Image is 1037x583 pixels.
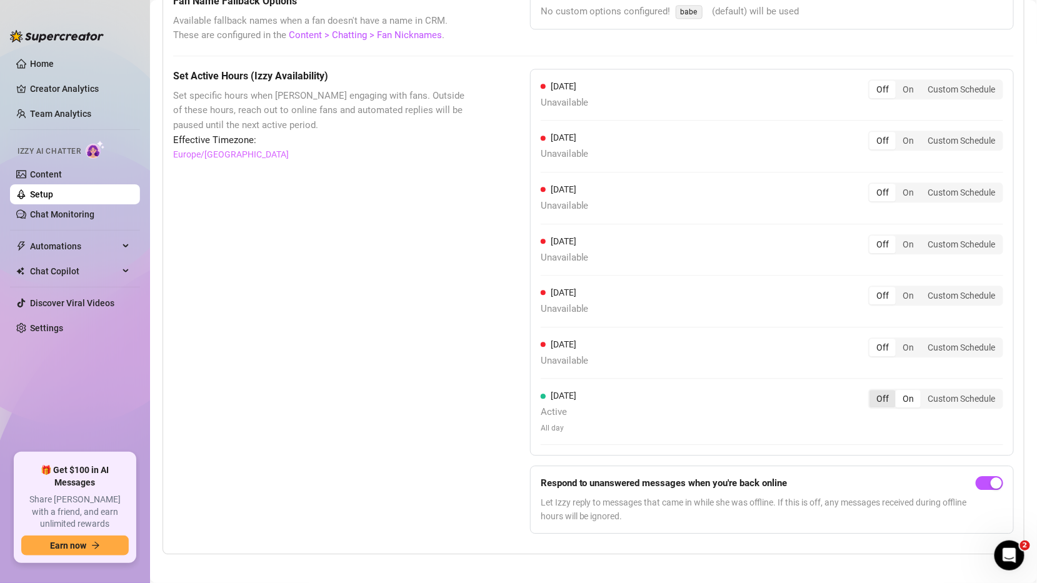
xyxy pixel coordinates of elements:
[541,147,589,162] span: Unavailable
[30,109,91,119] a: Team Analytics
[921,287,1002,304] div: Custom Schedule
[551,81,576,91] span: [DATE]
[541,302,589,317] span: Unavailable
[30,323,63,333] a: Settings
[21,536,129,556] button: Earn nowarrow-right
[869,390,896,407] div: Off
[551,236,576,246] span: [DATE]
[896,132,921,149] div: On
[896,184,921,201] div: On
[921,184,1002,201] div: Custom Schedule
[541,496,971,523] span: Let Izzy reply to messages that came in while she was offline. If this is off, any messages recei...
[896,390,921,407] div: On
[869,287,896,304] div: Off
[541,96,589,111] span: Unavailable
[551,132,576,142] span: [DATE]
[30,169,62,179] a: Content
[896,81,921,98] div: On
[868,286,1003,306] div: segmented control
[173,69,468,84] h5: Set Active Hours (Izzy Availability)
[921,236,1002,253] div: Custom Schedule
[869,339,896,356] div: Off
[541,251,589,266] span: Unavailable
[869,81,896,98] div: Off
[868,234,1003,254] div: segmented control
[896,339,921,356] div: On
[551,184,576,194] span: [DATE]
[173,147,289,161] a: Europe/[GEOGRAPHIC_DATA]
[994,541,1024,571] iframe: Intercom live chat
[91,541,100,550] span: arrow-right
[921,132,1002,149] div: Custom Schedule
[289,29,442,41] a: Content > Chatting > Fan Nicknames
[868,182,1003,202] div: segmented control
[921,81,1002,98] div: Custom Schedule
[173,133,468,148] span: Effective Timezone:
[86,141,105,159] img: AI Chatter
[10,30,104,42] img: logo-BBDzfeDw.svg
[869,184,896,201] div: Off
[30,209,94,219] a: Chat Monitoring
[541,477,788,489] strong: Respond to unanswered messages when you're back online
[50,541,86,551] span: Earn now
[921,390,1002,407] div: Custom Schedule
[30,236,119,256] span: Automations
[21,494,129,531] span: Share [PERSON_NAME] with a friend, and earn unlimited rewards
[30,59,54,69] a: Home
[541,354,589,369] span: Unavailable
[1020,541,1030,551] span: 2
[30,79,130,99] a: Creator Analytics
[30,189,53,199] a: Setup
[30,298,114,308] a: Discover Viral Videos
[16,267,24,276] img: Chat Copilot
[541,4,671,19] span: No custom options configured!
[713,4,799,19] span: (default) will be used
[541,199,589,214] span: Unavailable
[868,79,1003,99] div: segmented control
[551,287,576,297] span: [DATE]
[21,464,129,489] span: 🎁 Get $100 in AI Messages
[173,89,468,133] span: Set specific hours when [PERSON_NAME] engaging with fans. Outside of these hours, reach out to on...
[551,339,576,349] span: [DATE]
[551,391,576,401] span: [DATE]
[868,337,1003,357] div: segmented control
[869,236,896,253] div: Off
[676,5,703,19] span: babe
[868,389,1003,409] div: segmented control
[18,146,81,157] span: Izzy AI Chatter
[868,131,1003,151] div: segmented control
[896,236,921,253] div: On
[896,287,921,304] div: On
[173,14,468,43] span: Available fallback names when a fan doesn't have a name in CRM. These are configured in the .
[541,422,576,434] span: All day
[869,132,896,149] div: Off
[16,241,26,251] span: thunderbolt
[921,339,1002,356] div: Custom Schedule
[30,261,119,281] span: Chat Copilot
[541,405,576,420] span: Active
